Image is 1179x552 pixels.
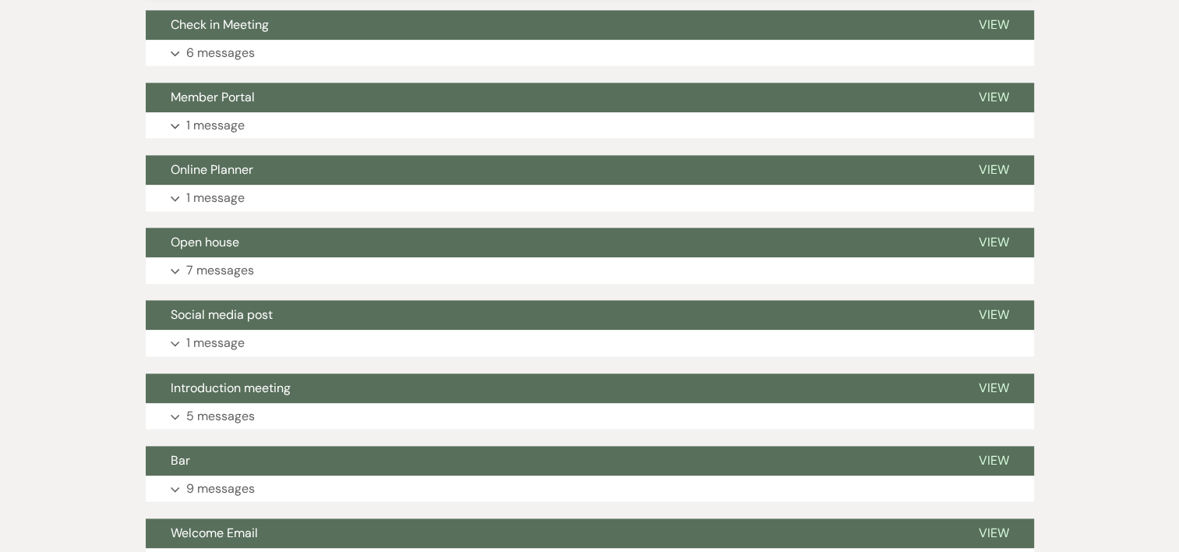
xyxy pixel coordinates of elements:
[146,403,1034,430] button: 5 messages
[979,89,1009,105] span: View
[979,161,1009,178] span: View
[146,446,954,476] button: Bar
[146,330,1034,356] button: 1 message
[146,40,1034,66] button: 6 messages
[979,306,1009,323] span: View
[186,188,245,208] p: 1 message
[171,525,258,541] span: Welcome Email
[186,333,245,353] p: 1 message
[171,380,291,396] span: Introduction meeting
[146,373,954,403] button: Introduction meeting
[171,452,190,469] span: Bar
[146,300,954,330] button: Social media post
[186,260,254,281] p: 7 messages
[171,306,273,323] span: Social media post
[146,228,954,257] button: Open house
[979,380,1009,396] span: View
[954,155,1034,185] button: View
[171,161,253,178] span: Online Planner
[146,518,954,548] button: Welcome Email
[954,373,1034,403] button: View
[146,257,1034,284] button: 7 messages
[186,479,255,499] p: 9 messages
[954,228,1034,257] button: View
[954,83,1034,112] button: View
[979,452,1009,469] span: View
[186,406,255,426] p: 5 messages
[171,16,269,33] span: Check in Meeting
[979,16,1009,33] span: View
[979,525,1009,541] span: View
[979,234,1009,250] span: View
[954,10,1034,40] button: View
[146,155,954,185] button: Online Planner
[954,300,1034,330] button: View
[171,89,255,105] span: Member Portal
[146,10,954,40] button: Check in Meeting
[171,234,239,250] span: Open house
[146,185,1034,211] button: 1 message
[146,476,1034,502] button: 9 messages
[146,112,1034,139] button: 1 message
[146,83,954,112] button: Member Portal
[954,446,1034,476] button: View
[186,115,245,136] p: 1 message
[186,43,255,63] p: 6 messages
[954,518,1034,548] button: View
